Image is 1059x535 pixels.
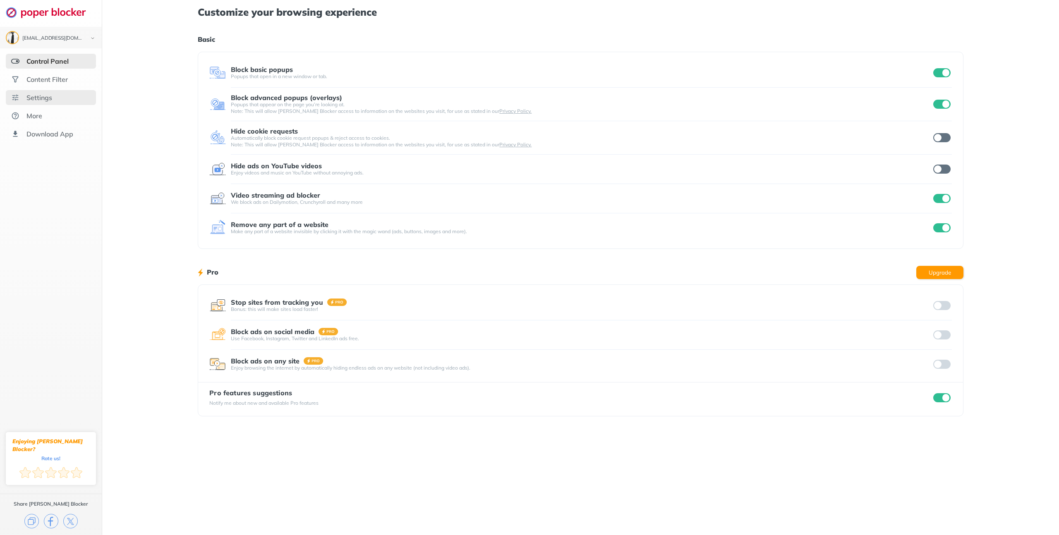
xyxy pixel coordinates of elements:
div: Block ads on social media [231,328,314,335]
img: pro-badge.svg [319,328,338,335]
img: lighting bolt [198,267,203,277]
img: features-selected.svg [11,57,19,65]
div: Video streaming ad blocker [231,191,320,199]
div: Stop sites from tracking you [231,299,323,306]
h1: Customize your browsing experience [198,7,963,17]
div: We block ads on Dailymotion, Crunchyroll and many more [231,199,932,205]
img: feature icon [209,129,226,146]
div: Pro features suggestions [209,389,319,396]
div: Rate us! [41,456,60,460]
div: Hide cookie requests [231,127,298,135]
div: Remove any part of a website [231,221,328,228]
div: Popups that appear on the page you’re looking at. Note: This will allow [PERSON_NAME] Blocker acc... [231,101,932,115]
img: feature icon [209,327,226,343]
img: about.svg [11,112,19,120]
a: Privacy Policy. [499,108,532,114]
div: louisianafilmcrew@gmail.com [22,36,84,41]
div: Hide ads on YouTube videos [231,162,322,170]
img: feature icon [209,297,226,314]
div: Bonus: this will make sites load faster! [231,306,932,313]
div: Notify me about new and available Pro features [209,400,319,406]
div: Automatically block cookie request popups & reject access to cookies. Note: This will allow [PERS... [231,135,932,148]
img: copy.svg [24,514,39,528]
div: Enjoy browsing the internet by automatically hiding endless ads on any website (not including vid... [231,365,932,371]
div: Enjoying [PERSON_NAME] Blocker? [12,437,89,453]
img: feature icon [209,161,226,177]
div: Enjoy videos and music on YouTube without annoying ads. [231,170,932,176]
img: social.svg [11,75,19,84]
div: Block basic popups [231,66,293,73]
div: More [26,112,42,120]
div: Settings [26,93,52,102]
img: feature icon [209,220,226,236]
img: feature icon [209,96,226,112]
img: facebook.svg [44,514,58,528]
img: download-app.svg [11,130,19,138]
div: Share [PERSON_NAME] Blocker [14,501,88,507]
a: Privacy Policy. [499,141,532,148]
img: pro-badge.svg [304,357,323,365]
div: Block advanced popups (overlays) [231,94,342,101]
img: feature icon [209,190,226,207]
div: Use Facebook, Instagram, Twitter and LinkedIn ads free. [231,335,932,342]
img: feature icon [209,64,226,81]
img: x.svg [63,514,78,528]
div: Control Panel [26,57,69,65]
img: chevron-bottom-black.svg [88,34,98,43]
img: pro-badge.svg [327,299,347,306]
div: Download App [26,130,73,138]
div: Content Filter [26,75,68,84]
h1: Pro [207,267,218,277]
button: Upgrade [916,266,963,279]
img: settings.svg [11,93,19,102]
div: Make any part of a website invisible by clicking it with the magic wand (ads, buttons, images and... [231,228,932,235]
h1: Basic [198,34,963,45]
img: logo-webpage.svg [6,7,95,18]
img: ACg8ocKOrj2dSePGbWVQDY0dkj8RR-bFRN4ii7kNyOMeJT8NKbznTRCiQA=s96-c [7,32,18,43]
div: Popups that open in a new window or tab. [231,73,932,80]
div: Block ads on any site [231,357,299,365]
img: feature icon [209,356,226,373]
